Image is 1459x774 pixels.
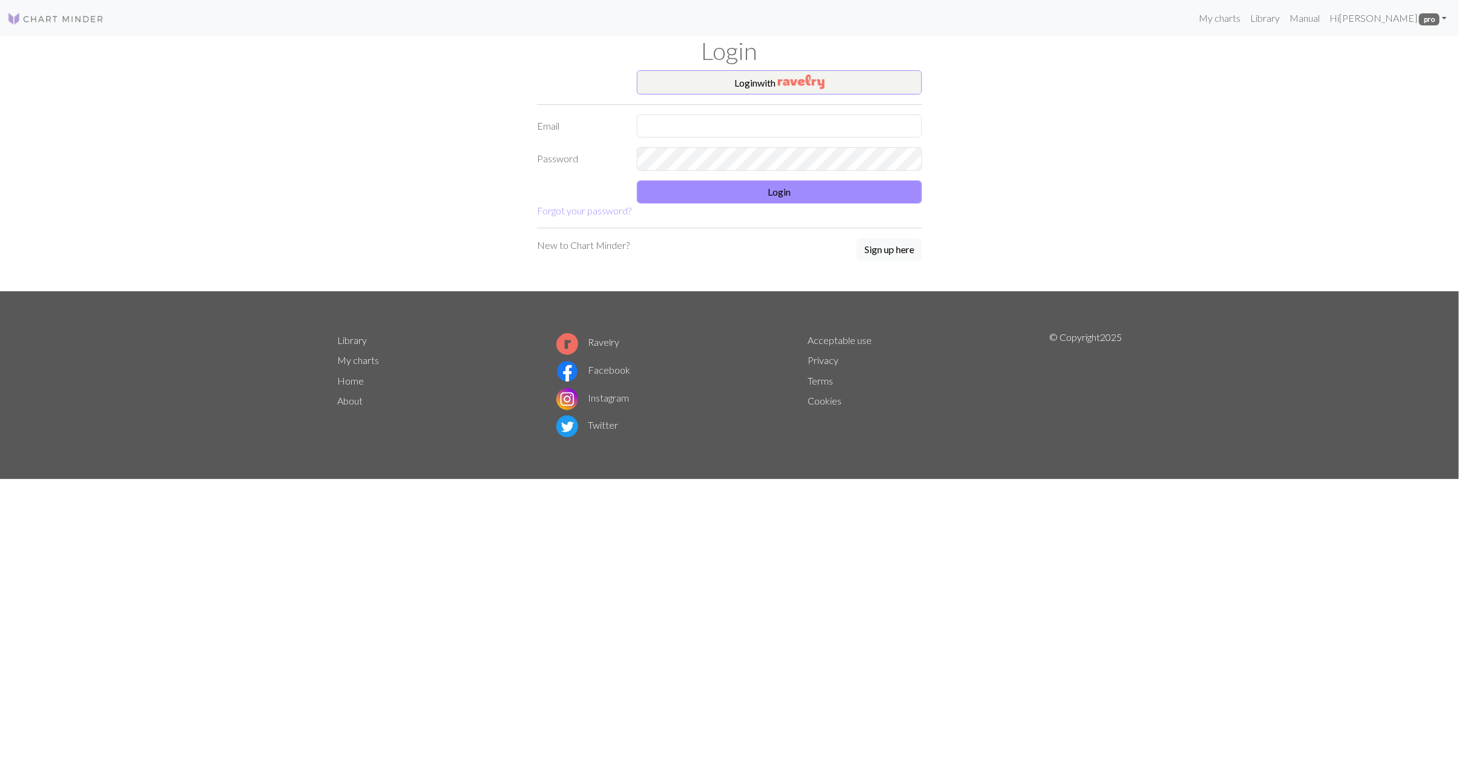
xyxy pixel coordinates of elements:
[537,238,630,253] p: New to Chart Minder?
[337,395,363,406] a: About
[337,354,379,366] a: My charts
[857,238,922,261] button: Sign up here
[778,74,825,89] img: Ravelry
[556,419,618,431] a: Twitter
[556,388,578,410] img: Instagram logo
[1049,330,1122,440] p: © Copyright 2025
[330,36,1129,65] h1: Login
[1419,13,1440,25] span: pro
[556,360,578,382] img: Facebook logo
[808,395,841,406] a: Cookies
[637,180,922,203] button: Login
[1325,6,1452,30] a: Hi[PERSON_NAME] pro
[556,415,578,437] img: Twitter logo
[808,334,872,346] a: Acceptable use
[857,238,922,262] a: Sign up here
[7,12,104,26] img: Logo
[530,114,630,137] label: Email
[637,70,922,94] button: Loginwith
[556,336,619,348] a: Ravelry
[337,334,367,346] a: Library
[1285,6,1325,30] a: Manual
[808,354,838,366] a: Privacy
[556,364,630,375] a: Facebook
[1245,6,1285,30] a: Library
[556,333,578,355] img: Ravelry logo
[1194,6,1245,30] a: My charts
[556,392,629,403] a: Instagram
[337,375,364,386] a: Home
[537,205,631,216] a: Forgot your password?
[808,375,833,386] a: Terms
[530,147,630,171] label: Password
